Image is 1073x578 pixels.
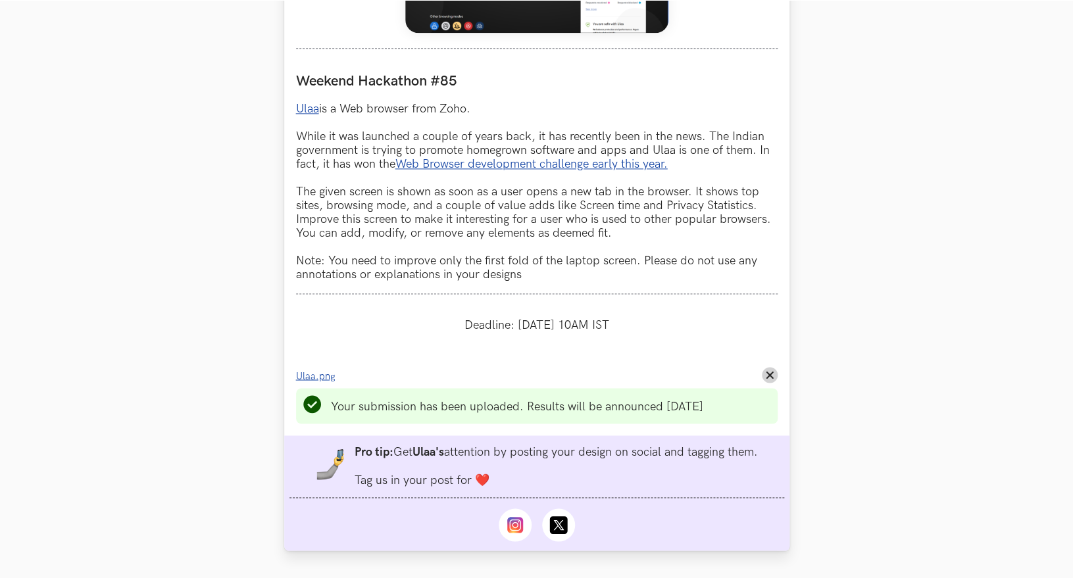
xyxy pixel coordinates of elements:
li: Get attention by posting your design on social and tagging them. Tag us in your post for ❤️ [355,445,758,487]
strong: Pro tip: [355,445,393,458]
a: Web Browser development challenge early this year. [395,157,668,171]
strong: Ulaa's [412,445,444,458]
li: Your submission has been uploaded. Results will be announced [DATE] [331,399,703,413]
label: Weekend Hackathon #85 [296,72,778,90]
span: Ulaa.png [296,370,336,381]
img: mobile-in-hand.png [315,448,347,480]
p: is a Web browser from Zoho. While it was launched a couple of years back, it has recently been in... [296,102,778,281]
div: Deadline: [DATE] 10AM IST [296,306,778,343]
a: Ulaa [296,102,319,116]
a: Ulaa.png [296,368,343,382]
